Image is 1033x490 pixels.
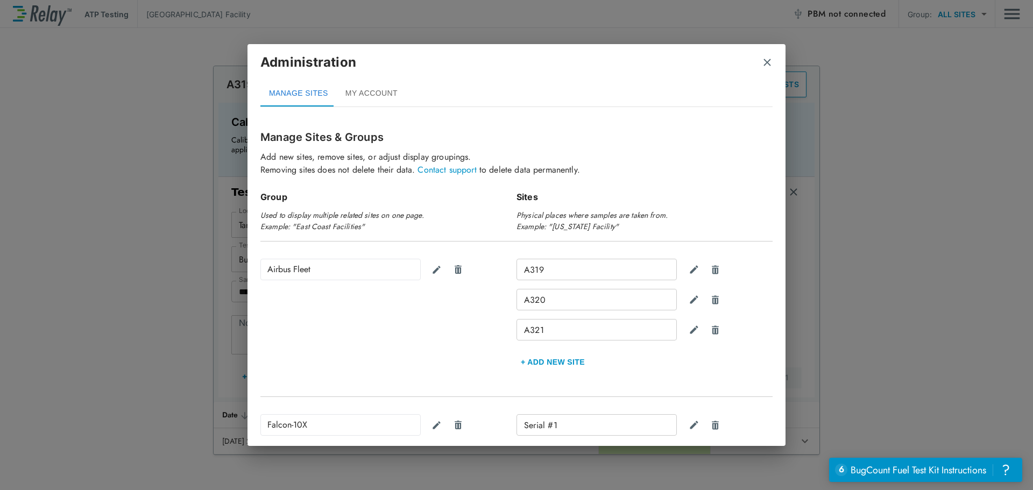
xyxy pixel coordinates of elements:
div: Falcon-10X [260,414,421,436]
img: Delete site [710,265,720,275]
button: Edit site [682,259,704,280]
img: Delete site [710,295,720,305]
a: Contact support [418,164,476,176]
em: Physical places where samples are taken from. Example: "[US_STATE] Facility" [516,210,668,232]
button: MY ACCOUNT [337,81,406,106]
p: Add new sites, remove sites, or adjust display groupings. Removing sites does not delete their da... [260,151,773,176]
button: Edit site [682,414,704,436]
button: Delete site [704,289,725,310]
button: Delete site [704,319,725,340]
p: Group [260,190,516,203]
div: A320 [516,289,677,310]
img: Delete site [710,325,720,335]
img: Edit site [689,324,699,335]
button: close [762,57,773,68]
div: Serial #1 [516,414,677,436]
button: Edit site [682,319,704,340]
button: Delete group [447,414,468,436]
button: Edit group [425,414,447,436]
img: Delete Icon [453,264,463,275]
em: Used to display multiple related sites on one page. Example: "East Coast Facilities" [260,210,424,232]
button: + Add new Site [516,349,589,375]
button: Edit group [425,259,447,280]
p: Sites [516,190,773,203]
div: Airbus Fleet [260,259,421,280]
div: A321 [516,319,677,340]
div: A319 [516,259,677,280]
button: Edit site [682,289,704,310]
div: A321 edit iconDrawer Icon [516,319,773,340]
img: Edit site [689,264,699,275]
p: Manage Sites & Groups [260,129,773,145]
button: Delete site [704,259,725,280]
img: edit icon [431,420,442,430]
button: Delete site [704,414,725,436]
div: Serial #1 edit iconDrawer Icon [516,414,773,436]
div: A320 edit iconDrawer Icon [516,289,773,310]
div: A319 edit iconDrawer Icon [516,259,773,280]
img: edit icon [431,265,442,275]
p: Administration [260,53,356,72]
button: MANAGE SITES [260,81,337,106]
img: Edit site [689,294,699,305]
img: Edit site [689,420,699,430]
img: Close [762,57,773,68]
img: Delete Icon [453,420,463,430]
iframe: Resource center [829,458,1022,482]
img: Delete site [710,420,720,430]
button: Delete group [447,259,468,280]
